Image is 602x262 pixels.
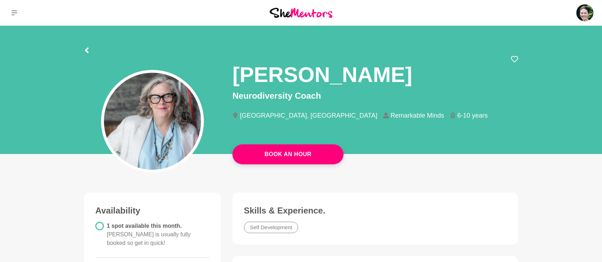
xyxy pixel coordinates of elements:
li: [GEOGRAPHIC_DATA], [GEOGRAPHIC_DATA] [232,112,383,119]
img: Roselynn Unson [576,4,593,21]
h3: Availability [95,205,210,216]
span: 1 spot available this month. [107,223,191,246]
h3: Skills & Experience. [244,205,507,216]
h1: [PERSON_NAME] [232,61,412,88]
p: Neurodiversity Coach [232,89,518,102]
a: Book An Hour [232,144,343,164]
span: [PERSON_NAME] is usually fully booked so get in quick! [107,231,191,246]
li: Remarkable Minds [383,112,450,119]
li: 6-10 years [450,112,493,119]
img: She Mentors Logo [270,8,332,17]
